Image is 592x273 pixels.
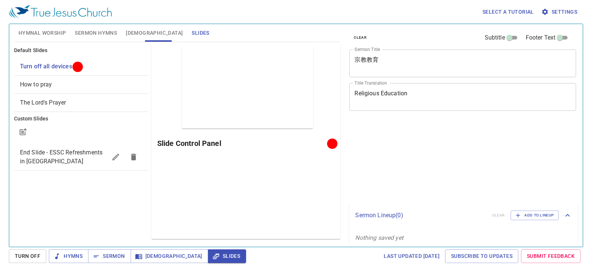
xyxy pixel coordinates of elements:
button: Hymns [49,249,88,263]
iframe: from-child [346,119,532,201]
h6: Slide Control Panel [157,137,330,149]
span: Slides [214,252,240,261]
span: [DEMOGRAPHIC_DATA] [126,28,183,38]
a: Last updated [DATE] [381,249,443,263]
span: Footer Text [526,33,556,42]
span: End Slide - ESSC Refreshments in Fellowship Hall [20,149,102,165]
textarea: Religious Education [354,90,571,104]
span: clear [354,34,367,41]
button: Add to Lineup [511,211,559,220]
h6: Default Slides [14,47,148,55]
button: Sermon [88,249,131,263]
span: Sermon [94,252,125,261]
div: The Lord's Prayer [14,94,148,112]
button: Slides [208,249,246,263]
i: Nothing saved yet [355,234,403,241]
a: Submit Feedback [521,249,581,263]
h6: Custom Slides [14,115,148,123]
button: clear [349,33,371,42]
span: Submit Feedback [527,252,575,261]
span: Hymns [55,252,83,261]
span: Select a tutorial [482,7,534,17]
img: True Jesus Church [9,5,112,18]
span: Subscribe to Updates [451,252,512,261]
span: Sermon Hymns [75,28,117,38]
div: End Slide - ESSC Refreshments in [GEOGRAPHIC_DATA] [14,144,148,170]
span: [object Object] [20,81,52,88]
span: Slides [192,28,209,38]
div: How to pray [14,76,148,93]
span: [object Object] [20,63,72,70]
span: Turn Off [15,252,40,261]
span: Subtitle [485,33,505,42]
textarea: 宗教教育 [354,56,571,70]
span: Add to Lineup [515,212,554,219]
button: [DEMOGRAPHIC_DATA] [131,249,208,263]
p: Sermon Lineup ( 0 ) [355,211,486,220]
span: [DEMOGRAPHIC_DATA] [137,252,202,261]
span: Hymnal Worship [18,28,66,38]
button: Settings [540,5,580,19]
button: Turn Off [9,249,46,263]
span: Last updated [DATE] [384,252,440,261]
div: Turn off all devices [14,58,148,75]
a: Subscribe to Updates [445,249,518,263]
span: [object Object] [20,99,66,106]
button: Select a tutorial [480,5,537,19]
div: Sermon Lineup(0)clearAdd to Lineup [349,203,578,228]
span: Settings [543,7,577,17]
